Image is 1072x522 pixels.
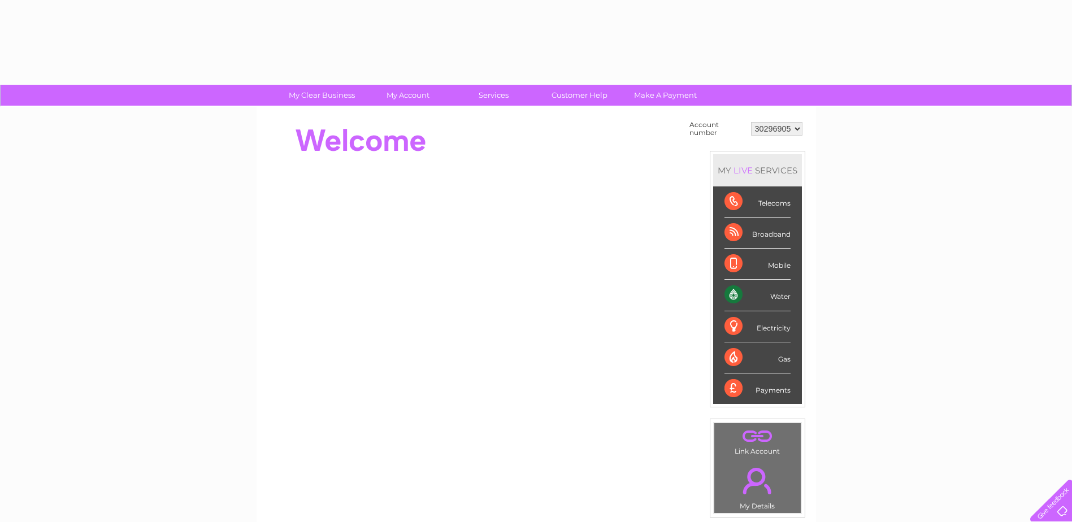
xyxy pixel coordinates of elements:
div: Mobile [724,249,791,280]
td: Account number [687,118,748,140]
td: My Details [714,458,801,514]
td: Link Account [714,423,801,458]
div: Payments [724,373,791,404]
div: Broadband [724,217,791,249]
a: Customer Help [533,85,626,106]
a: . [717,461,798,501]
a: . [717,426,798,446]
div: Water [724,280,791,311]
a: Make A Payment [619,85,712,106]
div: Electricity [724,311,791,342]
div: LIVE [731,165,755,176]
div: MY SERVICES [713,154,802,186]
a: Services [447,85,540,106]
div: Gas [724,342,791,373]
a: My Clear Business [275,85,368,106]
a: My Account [361,85,454,106]
div: Telecoms [724,186,791,217]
